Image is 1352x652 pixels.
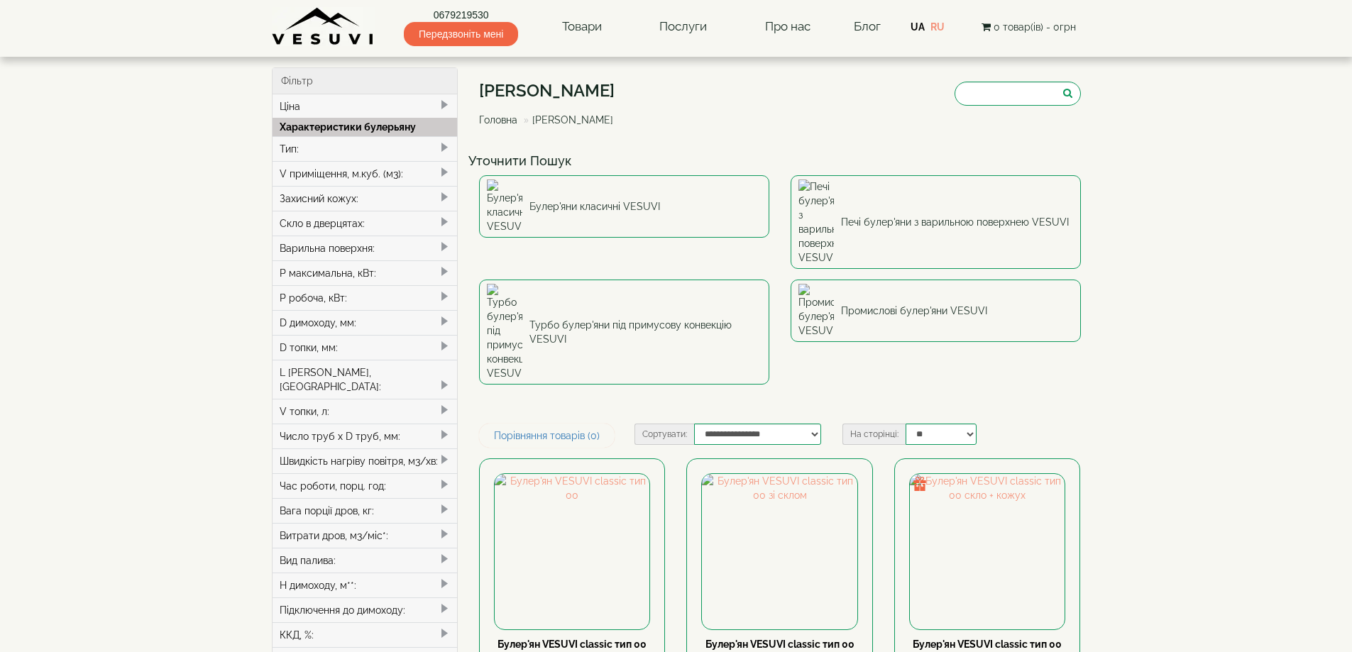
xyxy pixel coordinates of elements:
[273,136,458,161] div: Тип:
[791,280,1081,342] a: Промислові булер'яни VESUVI Промислові булер'яни VESUVI
[273,573,458,597] div: H димоходу, м**:
[273,399,458,424] div: V топки, л:
[495,474,649,629] img: Булер'ян VESUVI classic тип 00
[911,21,925,33] a: UA
[479,114,517,126] a: Головна
[798,179,834,265] img: Печі булер'яни з варильною поверхнею VESUVI
[498,639,647,650] a: Булер'ян VESUVI classic тип 00
[273,118,458,136] div: Характеристики булерьяну
[520,113,613,127] li: [PERSON_NAME]
[273,186,458,211] div: Захисний кожух:
[994,21,1076,33] span: 0 товар(ів) - 0грн
[634,424,694,445] label: Сортувати:
[702,474,857,629] img: Булер'ян VESUVI classic тип 00 зі склом
[479,175,769,238] a: Булер'яни класичні VESUVI Булер'яни класичні VESUVI
[273,260,458,285] div: P максимальна, кВт:
[273,236,458,260] div: Варильна поверхня:
[751,11,825,43] a: Про нас
[273,310,458,335] div: D димоходу, мм:
[854,19,881,33] a: Блог
[273,448,458,473] div: Швидкість нагріву повітря, м3/хв:
[273,473,458,498] div: Час роботи, порц. год:
[273,68,458,94] div: Фільтр
[913,477,927,491] img: gift
[273,622,458,647] div: ККД, %:
[487,284,522,380] img: Турбо булер'яни під примусову конвекцію VESUVI
[273,597,458,622] div: Підключення до димоходу:
[273,523,458,548] div: Витрати дров, м3/міс*:
[479,82,624,100] h1: [PERSON_NAME]
[791,175,1081,269] a: Печі булер'яни з варильною поверхнею VESUVI Печі булер'яни з варильною поверхнею VESUVI
[468,154,1092,168] h4: Уточнити Пошук
[977,19,1080,35] button: 0 товар(ів) - 0грн
[910,474,1065,629] img: Булер'ян VESUVI classic тип 00 скло + кожух
[273,498,458,523] div: Вага порції дров, кг:
[273,211,458,236] div: Скло в дверцятах:
[272,7,375,46] img: Завод VESUVI
[645,11,721,43] a: Послуги
[404,22,518,46] span: Передзвоніть мені
[273,548,458,573] div: Вид палива:
[273,335,458,360] div: D топки, мм:
[404,8,518,22] a: 0679219530
[548,11,616,43] a: Товари
[479,280,769,385] a: Турбо булер'яни під примусову конвекцію VESUVI Турбо булер'яни під примусову конвекцію VESUVI
[479,424,615,448] a: Порівняння товарів (0)
[487,179,522,233] img: Булер'яни класичні VESUVI
[842,424,906,445] label: На сторінці:
[273,161,458,186] div: V приміщення, м.куб. (м3):
[273,360,458,399] div: L [PERSON_NAME], [GEOGRAPHIC_DATA]:
[930,21,945,33] a: RU
[273,94,458,118] div: Ціна
[273,424,458,448] div: Число труб x D труб, мм:
[273,285,458,310] div: P робоча, кВт:
[798,284,834,338] img: Промислові булер'яни VESUVI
